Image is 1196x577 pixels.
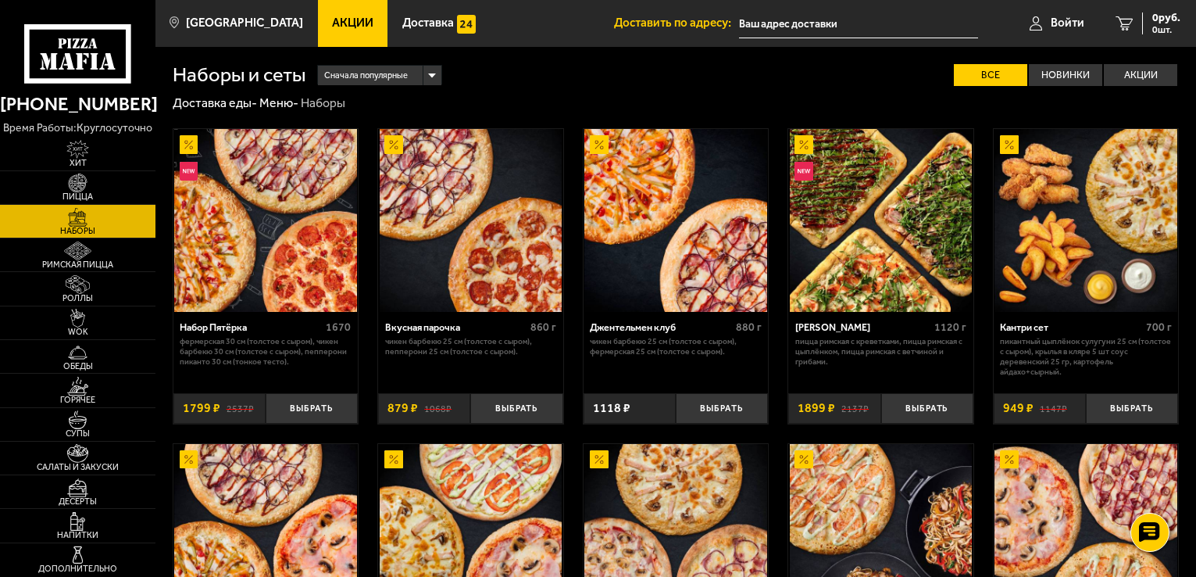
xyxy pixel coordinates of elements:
[798,402,835,414] span: 1899 ₽
[385,321,527,333] div: Вкусная парочка
[530,321,556,334] span: 860 г
[739,9,978,38] input: Ваш адрес доставки
[332,17,373,29] span: Акции
[790,129,973,312] img: Мама Миа
[301,95,345,112] div: Наборы
[1051,17,1084,29] span: Войти
[788,129,973,312] a: АкционныйНовинкаМама Миа
[795,337,966,367] p: Пицца Римская с креветками, Пицца Римская с цыплёнком, Пицца Римская с ветчиной и грибами.
[584,129,769,312] a: АкционныйДжентельмен клуб
[186,17,303,29] span: [GEOGRAPHIC_DATA]
[424,402,452,414] s: 1068 ₽
[180,135,198,154] img: Акционный
[180,162,198,181] img: Новинка
[590,337,761,357] p: Чикен Барбекю 25 см (толстое с сыром), Фермерская 25 см (толстое с сыром).
[266,393,358,424] button: Выбрать
[180,337,351,367] p: Фермерская 30 см (толстое с сыром), Чикен Барбекю 30 см (толстое с сыром), Пепперони Пиканто 30 с...
[934,321,966,334] span: 1120 г
[590,450,609,469] img: Акционный
[385,337,556,357] p: Чикен Барбекю 25 см (толстое с сыром), Пепперони 25 см (толстое с сыром).
[794,135,813,154] img: Акционный
[1086,393,1178,424] button: Выбрать
[1146,321,1172,334] span: 700 г
[378,129,563,312] a: АкционныйВкусная парочка
[470,393,562,424] button: Выбрать
[380,129,562,312] img: Вкусная парочка
[384,135,403,154] img: Акционный
[259,95,298,110] a: Меню-
[676,393,768,424] button: Выбрать
[402,17,454,29] span: Доставка
[590,321,731,333] div: Джентельмен клуб
[1003,402,1034,414] span: 949 ₽
[387,402,418,414] span: 879 ₽
[1000,337,1171,377] p: Пикантный цыплёнок сулугуни 25 см (толстое с сыром), крылья в кляре 5 шт соус деревенский 25 гр, ...
[174,129,357,312] img: Набор Пятёрка
[183,402,220,414] span: 1799 ₽
[994,129,1179,312] a: АкционныйКантри сет
[173,129,359,312] a: АкционныйНовинкаНабор Пятёрка
[1152,25,1180,34] span: 0 шт.
[324,64,408,88] span: Сначала популярные
[584,129,767,312] img: Джентельмен клуб
[1000,321,1141,333] div: Кантри сет
[326,321,351,334] span: 1670
[1000,135,1019,154] img: Акционный
[614,17,739,29] span: Доставить по адресу:
[227,402,254,414] s: 2537 ₽
[180,321,322,333] div: Набор Пятёрка
[1152,13,1180,23] span: 0 руб.
[590,135,609,154] img: Акционный
[994,129,1177,312] img: Кантри сет
[1040,402,1067,414] s: 1147 ₽
[794,162,813,181] img: Новинка
[457,15,476,34] img: 15daf4d41897b9f0e9f617042186c801.svg
[1029,64,1102,87] label: Новинки
[593,402,630,414] span: 1118 ₽
[841,402,869,414] s: 2137 ₽
[881,393,973,424] button: Выбрать
[1104,64,1177,87] label: Акции
[1000,450,1019,469] img: Акционный
[954,64,1027,87] label: Все
[736,321,762,334] span: 880 г
[795,321,930,333] div: [PERSON_NAME]
[384,450,403,469] img: Акционный
[173,65,305,85] h1: Наборы и сеты
[173,95,257,110] a: Доставка еды-
[180,450,198,469] img: Акционный
[794,450,813,469] img: Акционный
